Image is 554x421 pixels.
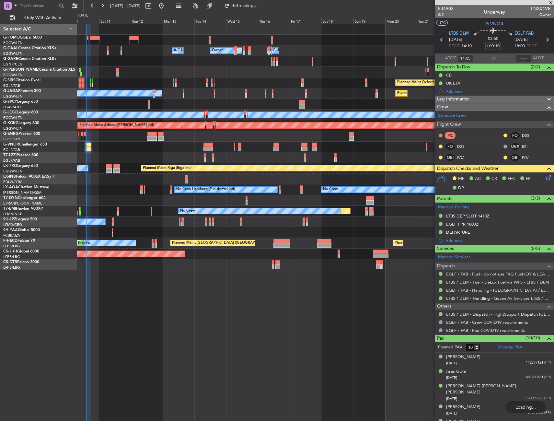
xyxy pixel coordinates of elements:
[437,96,470,103] span: Leg Information
[321,18,353,24] div: Sat 18
[436,20,448,26] button: UTC
[526,396,551,401] span: 133995623 (PP)
[3,153,38,157] a: T7-LZZIPraetor 600
[78,238,180,248] div: Planned Maint [GEOGRAPHIC_DATA] ([GEOGRAPHIC_DATA])
[3,132,40,136] a: G-ENRGPraetor 600
[446,320,528,325] a: EGLF / FAB - Crew COVID19 requirements
[484,9,505,16] div: Underway
[437,335,444,342] span: Pax
[3,217,37,221] a: 9H-LPZLegacy 500
[3,126,23,131] a: EGGW/LTN
[514,43,525,50] span: 18:00
[3,239,35,243] a: F-HECDFalcon 7X
[446,354,480,360] div: [PERSON_NAME]
[522,133,537,138] a: DSS
[437,103,448,111] span: Crew
[514,37,528,43] span: [DATE]
[438,254,470,261] a: Manage Services
[522,144,537,149] a: EFI
[174,46,201,55] div: A/C Unavailable
[3,250,39,253] a: CS-JHHGlobal 6000
[3,228,18,232] span: 9H-YAA
[446,368,466,375] div: Aras Gulle
[531,195,540,202] span: (3/3)
[446,383,551,396] div: [PERSON_NAME] [PERSON_NAME] [PERSON_NAME]
[437,245,454,252] span: Services
[510,154,520,161] div: OBI
[258,18,290,24] div: Thu 16
[3,147,20,152] a: EGLF/FAB
[445,132,456,139] div: PIC
[3,244,20,249] a: LFPB/LBG
[526,360,551,366] span: 142577121 (PP)
[3,57,57,61] a: G-GARECessna Citation XLS+
[446,404,480,410] div: [PERSON_NAME]
[79,121,154,130] div: Planned Maint Athens ([PERSON_NAME] Intl)
[485,20,503,27] span: G-VNOR
[3,254,20,259] a: LFPB/LBG
[3,78,40,82] a: G-SIRSCitation Excel
[457,54,473,62] input: --:--
[172,238,274,248] div: Planned Maint [GEOGRAPHIC_DATA] ([GEOGRAPHIC_DATA])
[180,206,195,216] div: No Crew
[526,176,531,182] span: FP
[231,4,258,8] span: Refreshing...
[3,111,38,114] a: G-LEGCLegacy 600
[3,143,19,146] span: G-VNOR
[446,221,479,227] div: EGLF PPR 1800Z
[445,88,551,94] div: Add new
[475,176,481,182] span: AC
[533,55,544,62] span: ALDT
[505,401,546,413] div: Loading...
[3,201,43,206] a: EVRA/[PERSON_NAME]
[3,115,23,120] a: EGGW/LTN
[446,213,490,219] div: LTBS DEP SLOT 1410Z
[3,121,39,125] a: G-KGKGLegacy 600
[212,46,223,55] div: Owner
[525,334,540,341] span: (10/10)
[3,196,18,200] span: T7-DYN
[417,18,449,24] div: Tue 21
[531,64,540,70] span: (2/2)
[3,169,23,174] a: EGGW/LTN
[131,18,163,24] div: Sun 12
[446,396,457,401] span: [DATE]
[3,143,47,146] a: G-VNORChallenger 650
[458,176,464,182] span: MF
[531,12,551,18] span: Owner
[437,263,455,270] span: Dispatch
[438,204,469,211] a: Manage Permits
[446,375,457,380] span: [DATE]
[20,1,57,11] input: Trip Number
[3,185,50,189] a: LX-AOACitation Mustang
[449,43,460,50] span: ETOT
[3,36,42,40] a: G-FOMOGlobal 6000
[143,163,191,173] div: Planned Maint Riga (Riga Intl)
[290,18,321,24] div: Fri 17
[449,30,469,37] span: LTBS DLM
[437,121,461,128] span: Flight Crew
[3,46,57,50] a: G-GAALCessna Citation XLS+
[17,16,68,20] span: Only With Activity
[3,175,16,179] span: LX-INB
[446,361,457,366] span: [DATE]
[438,12,454,18] span: 2/2
[3,158,20,163] a: EGLF/FAB
[457,133,472,138] div: - -
[457,144,472,149] a: DSS
[446,229,470,235] div: DEPARTURE
[531,245,540,252] span: (5/5)
[176,185,235,194] div: No Crew Hamburg (Fuhlsbuttel Intl)
[353,18,385,24] div: Sun 19
[3,260,17,264] span: CS-DTR
[446,72,452,78] div: CB
[438,5,454,12] span: 534902
[3,68,75,72] a: G-[PERSON_NAME]Cessna Citation XLS
[438,344,462,351] label: Planned PAX
[3,105,21,110] a: LGAV/ATH
[438,112,466,119] a: Schedule Crew
[3,94,23,99] a: EGGW/LTN
[531,5,551,12] span: LNX04VR
[3,180,22,184] a: EDLW/DTM
[446,287,551,293] a: EGLF / FAB - Handling - [GEOGRAPHIC_DATA] / EGLF / FAB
